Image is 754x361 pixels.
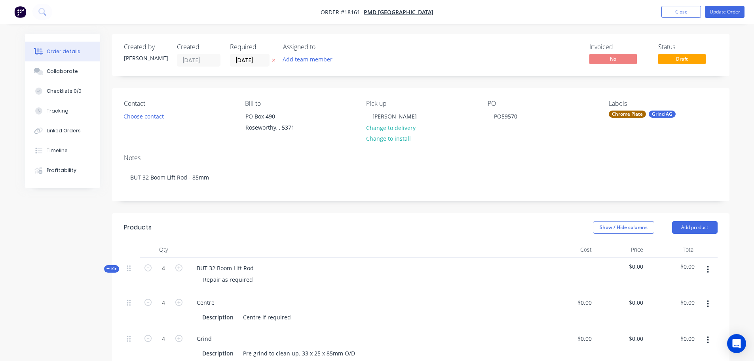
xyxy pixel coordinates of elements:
div: Labels [609,100,717,107]
div: Order details [47,48,80,55]
div: PO Box 490 [245,111,311,122]
button: Close [661,6,701,18]
div: Collaborate [47,68,78,75]
div: Centre if required [240,311,294,323]
span: Draft [658,54,706,64]
div: Contact [124,100,232,107]
img: Factory [14,6,26,18]
div: [PERSON_NAME] [366,111,423,122]
div: Description [199,311,237,323]
div: Open Intercom Messenger [727,334,746,353]
button: Show / Hide columns [593,221,654,234]
div: Created by [124,43,167,51]
div: Pre grind to clean up. 33 x 25 x 85mm O/D [240,348,358,359]
div: Repair as required [197,274,259,285]
button: Profitability [25,160,100,180]
div: Products [124,223,152,232]
button: Change to install [362,133,415,144]
button: Order details [25,42,100,61]
div: Grind AG [649,111,676,118]
div: Checklists 0/0 [47,88,82,95]
button: Add team member [278,54,336,65]
button: Change to delivery [362,122,420,133]
button: Add team member [283,54,337,65]
button: Choose contact [119,111,168,121]
div: Qty [140,242,187,258]
button: Add product [672,221,718,234]
button: Kit [104,265,119,273]
div: PO59570 [488,111,524,122]
div: BUT 32 Boom Lift Rod - 85mm [124,165,718,189]
span: Kit [106,266,117,272]
div: Status [658,43,718,51]
button: Timeline [25,141,100,160]
div: Centre [190,297,221,308]
div: Chrome Plate [609,111,646,118]
button: Linked Orders [25,121,100,141]
div: Grind [190,333,218,344]
div: BUT 32 Boom Lift Rod [190,262,260,274]
div: Roseworthy, , 5371 [245,122,311,133]
span: Order #18161 - [321,8,364,16]
div: Required [230,43,273,51]
span: No [589,54,637,64]
a: PMD [GEOGRAPHIC_DATA] [364,8,433,16]
button: Update Order [705,6,745,18]
div: Profitability [47,167,76,174]
div: Description [199,348,237,359]
div: Created [177,43,220,51]
div: Timeline [47,147,68,154]
div: Total [646,242,698,258]
div: Invoiced [589,43,649,51]
div: Notes [124,154,718,162]
div: [PERSON_NAME] [124,54,167,62]
div: Cost [543,242,595,258]
div: PO [488,100,596,107]
div: Tracking [47,107,68,115]
div: PO Box 490Roseworthy, , 5371 [239,111,318,136]
button: Tracking [25,101,100,121]
span: $0.00 [650,262,695,271]
button: Checklists 0/0 [25,81,100,101]
div: Price [595,242,646,258]
div: Linked Orders [47,127,81,134]
div: Assigned to [283,43,362,51]
button: Collaborate [25,61,100,81]
span: $0.00 [598,262,643,271]
div: Bill to [245,100,353,107]
div: Pick up [366,100,475,107]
